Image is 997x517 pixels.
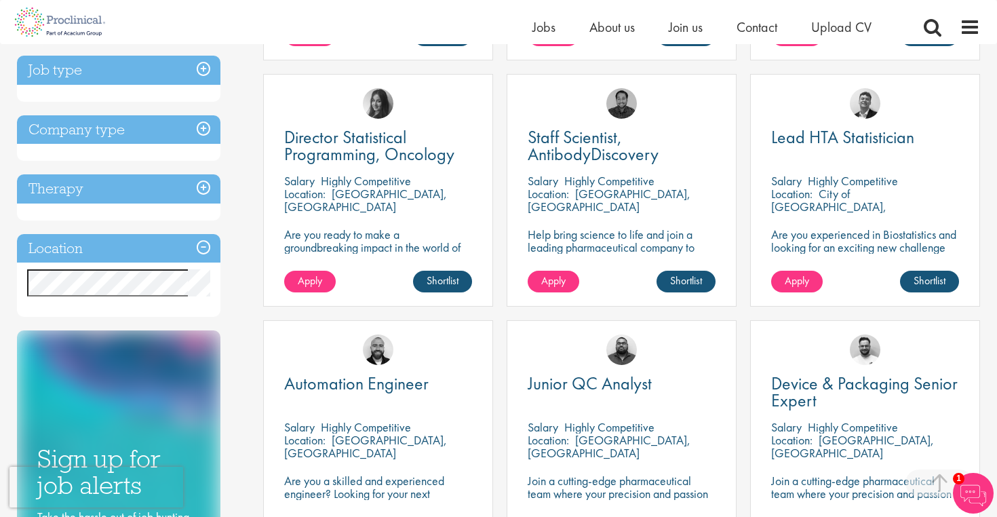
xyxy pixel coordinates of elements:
h3: Location [17,234,220,263]
span: Salary [528,173,558,189]
p: Highly Competitive [808,419,898,435]
img: Heidi Hennigan [363,88,393,119]
a: Apply [284,271,336,292]
a: Director Statistical Programming, Oncology [284,129,472,163]
h3: Company type [17,115,220,145]
span: Location: [284,432,326,448]
p: [GEOGRAPHIC_DATA], [GEOGRAPHIC_DATA] [284,186,447,214]
p: Highly Competitive [808,173,898,189]
span: Salary [528,419,558,435]
img: Ashley Bennett [606,334,637,365]
a: Staff Scientist, AntibodyDiscovery [528,129,716,163]
img: Tom Magenis [850,88,880,119]
img: Jordan Kiely [363,334,393,365]
p: [GEOGRAPHIC_DATA], [GEOGRAPHIC_DATA] [528,432,690,461]
a: Shortlist [900,271,959,292]
a: Lead HTA Statistician [771,129,959,146]
p: [GEOGRAPHIC_DATA], [GEOGRAPHIC_DATA] [771,432,934,461]
p: [GEOGRAPHIC_DATA], [GEOGRAPHIC_DATA] [284,432,447,461]
span: Apply [785,273,809,288]
img: Emile De Beer [850,334,880,365]
h3: Job type [17,56,220,85]
span: Director Statistical Programming, Oncology [284,126,454,166]
p: Help bring science to life and join a leading pharmaceutical company to play a key role in delive... [528,228,716,292]
span: Automation Engineer [284,372,429,395]
a: Contact [737,18,777,36]
span: Salary [771,173,802,189]
a: About us [589,18,635,36]
a: Device & Packaging Senior Expert [771,375,959,409]
p: City of [GEOGRAPHIC_DATA], [GEOGRAPHIC_DATA] [771,186,886,227]
p: Are you ready to make a groundbreaking impact in the world of biotechnology? Join a growing compa... [284,228,472,292]
span: Location: [771,432,813,448]
span: 1 [953,473,964,484]
span: Location: [284,186,326,202]
span: Salary [284,173,315,189]
span: Device & Packaging Senior Expert [771,372,958,412]
p: Highly Competitive [564,173,654,189]
a: Jobs [532,18,555,36]
span: Location: [771,186,813,202]
a: Join us [669,18,703,36]
p: Highly Competitive [321,173,411,189]
span: Staff Scientist, AntibodyDiscovery [528,126,659,166]
span: Salary [771,419,802,435]
h3: Therapy [17,174,220,204]
span: Salary [284,419,315,435]
a: Shortlist [657,271,716,292]
a: Apply [771,271,823,292]
img: Mike Raletz [606,88,637,119]
a: Upload CV [811,18,872,36]
img: Chatbot [953,473,994,514]
a: Automation Engineer [284,375,472,392]
p: Highly Competitive [564,419,654,435]
span: Apply [541,273,566,288]
h3: Sign up for job alerts [37,446,200,498]
p: Are you experienced in Biostatistics and looking for an exciting new challenge where you can assi... [771,228,959,280]
a: Junior QC Analyst [528,375,716,392]
span: Junior QC Analyst [528,372,652,395]
a: Apply [528,271,579,292]
p: [GEOGRAPHIC_DATA], [GEOGRAPHIC_DATA] [528,186,690,214]
iframe: reCAPTCHA [9,467,183,508]
span: Location: [528,186,569,202]
a: Shortlist [413,271,472,292]
p: Highly Competitive [321,419,411,435]
span: Lead HTA Statistician [771,126,914,149]
span: Location: [528,432,569,448]
span: Apply [298,273,322,288]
